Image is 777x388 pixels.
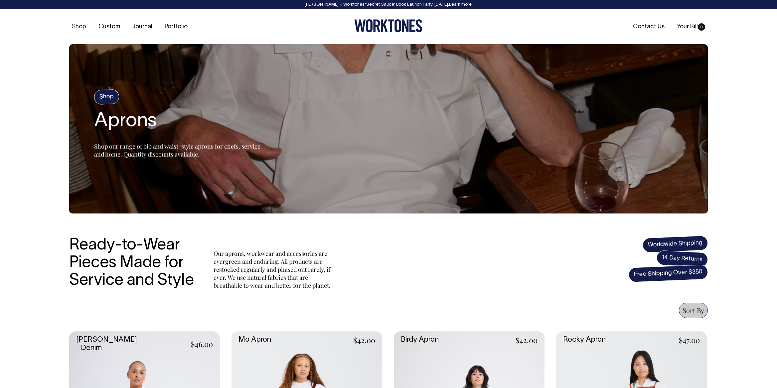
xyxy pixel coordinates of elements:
h3: Ready-to-Wear Pieces Made for Service and Style [69,237,199,289]
h4: Shop [94,89,119,105]
div: [PERSON_NAME] × Worktones ‘Secret Sauce’ Book Launch Party, [DATE]. . [7,2,770,7]
p: Our aprons, workwear and accessories are evergreen and enduring. All products are restocked regul... [214,249,333,289]
a: Your Bill0 [674,21,708,32]
span: Sort By [683,306,704,315]
a: Learn more [449,3,472,7]
span: Worldwide Shipping [642,235,708,253]
span: 14 Day Returns [656,250,708,267]
a: Contact Us [630,21,667,32]
a: Portfolio [162,21,190,32]
span: Shop our range of bib and waist-style aprons for chefs, service and home. Quantity discounts avai... [94,142,260,158]
a: Journal [130,21,155,32]
span: 0 [698,23,705,31]
h2: Aprons [94,111,260,132]
span: Free Shipping Over $350 [628,264,708,282]
a: Shop [69,21,89,32]
a: Custom [96,21,123,32]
